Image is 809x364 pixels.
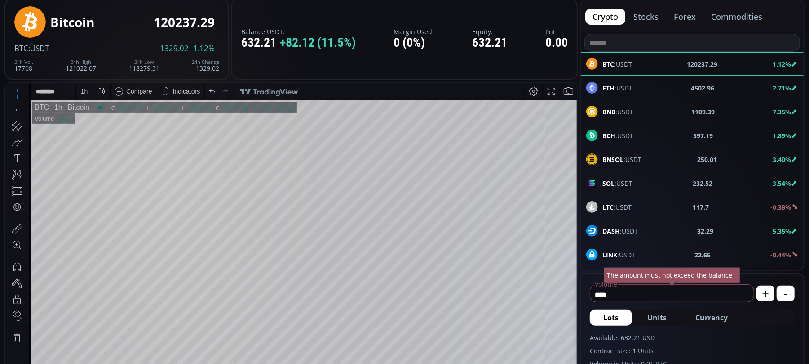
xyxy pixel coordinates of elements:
[695,250,711,260] b: 22.65
[697,155,717,164] b: 250.01
[590,310,632,326] button: Lots
[106,22,111,29] div: O
[28,43,49,54] span: :USDT
[773,179,791,188] b: 3.54%
[602,202,632,212] span: :USDT
[245,22,289,29] div: +11.41 (+0.01%)
[773,108,791,116] b: 7.35%
[691,107,715,117] b: 1109.39
[604,267,740,283] div: The amount must not exceed the balance
[394,28,434,35] label: Margin Used:
[52,32,67,39] div: 34.37
[773,131,791,140] b: 1.89%
[634,310,680,326] button: Units
[691,83,714,93] b: 4502.96
[590,333,795,342] label: Available: 632.21 USD
[770,203,791,211] b: -0.38%
[626,9,666,25] button: stocks
[180,22,207,29] div: 120182.95
[91,21,99,29] div: Market open
[215,22,242,29] div: 120237.30
[14,59,33,65] div: 24h Vol.
[160,45,189,53] span: 1329.02
[29,21,44,29] div: BTC
[168,5,195,12] div: Indicators
[280,36,356,50] span: +82.12 (11.5%)
[603,312,619,323] span: Lots
[602,131,615,140] b: BCH
[602,251,617,259] b: LINK
[693,131,713,140] b: 597.19
[193,45,215,53] span: 1.12%
[602,227,620,235] b: DASH
[66,59,96,72] div: 121022.07
[602,108,615,116] b: BNB
[602,155,641,164] span: :USDT
[602,83,632,93] span: :USDT
[121,5,147,12] div: Compare
[602,179,614,188] b: SOL
[697,226,713,236] b: 32.29
[472,28,507,35] label: Equity:
[14,43,28,54] span: BTC
[44,21,57,29] div: 1h
[773,155,791,164] b: 3.40%
[57,21,84,29] div: Bitcoin
[210,22,215,29] div: C
[75,5,83,12] div: 1 h
[590,346,795,355] label: Contract size: 1 Units
[241,28,356,35] label: Balance USDT:
[29,32,49,39] div: Volume
[146,22,173,29] div: 120324.53
[602,131,633,140] span: :USDT
[602,84,614,92] b: ETH
[777,286,795,301] button: -
[394,36,434,50] div: 0 (0%)
[704,9,769,25] button: commodities
[472,36,507,50] div: 632.21
[756,286,774,301] button: +
[545,36,568,50] div: 0.00
[192,59,219,72] div: 1329.02
[241,36,356,50] div: 632.21
[176,22,180,29] div: L
[602,155,623,164] b: BNSOL
[602,179,632,188] span: :USDT
[50,15,94,29] div: Bitcoin
[154,15,215,29] div: 120237.29
[14,59,33,72] div: 17708
[647,312,667,323] span: Units
[602,107,633,117] span: :USDT
[695,312,728,323] span: Currency
[693,179,712,188] b: 232.52
[545,28,568,35] label: PnL:
[693,202,709,212] b: 117.7
[602,250,635,260] span: :USDT
[585,9,625,25] button: crypto
[129,59,159,65] div: 24h Low
[8,120,15,129] div: 
[770,251,791,259] b: -0.44%
[773,84,791,92] b: 2.71%
[111,22,138,29] div: 120225.88
[192,59,219,65] div: 24h Change
[667,9,703,25] button: forex
[602,203,614,211] b: LTC
[66,59,96,65] div: 24h High
[141,22,146,29] div: H
[773,227,791,235] b: 5.35%
[682,310,741,326] button: Currency
[602,226,638,236] span: :USDT
[129,59,159,72] div: 118279.31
